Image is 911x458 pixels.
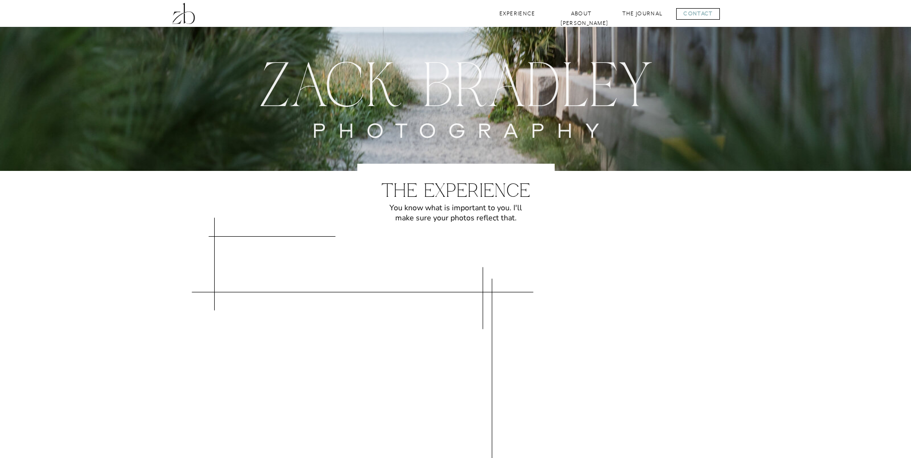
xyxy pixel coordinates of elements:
a: The Journal [622,9,663,18]
a: Experience [498,9,537,18]
a: About [PERSON_NAME] [560,9,603,18]
h1: The Experience [378,181,534,203]
p: You know what is important to you. I'll make sure your photos reflect that. [381,203,531,229]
